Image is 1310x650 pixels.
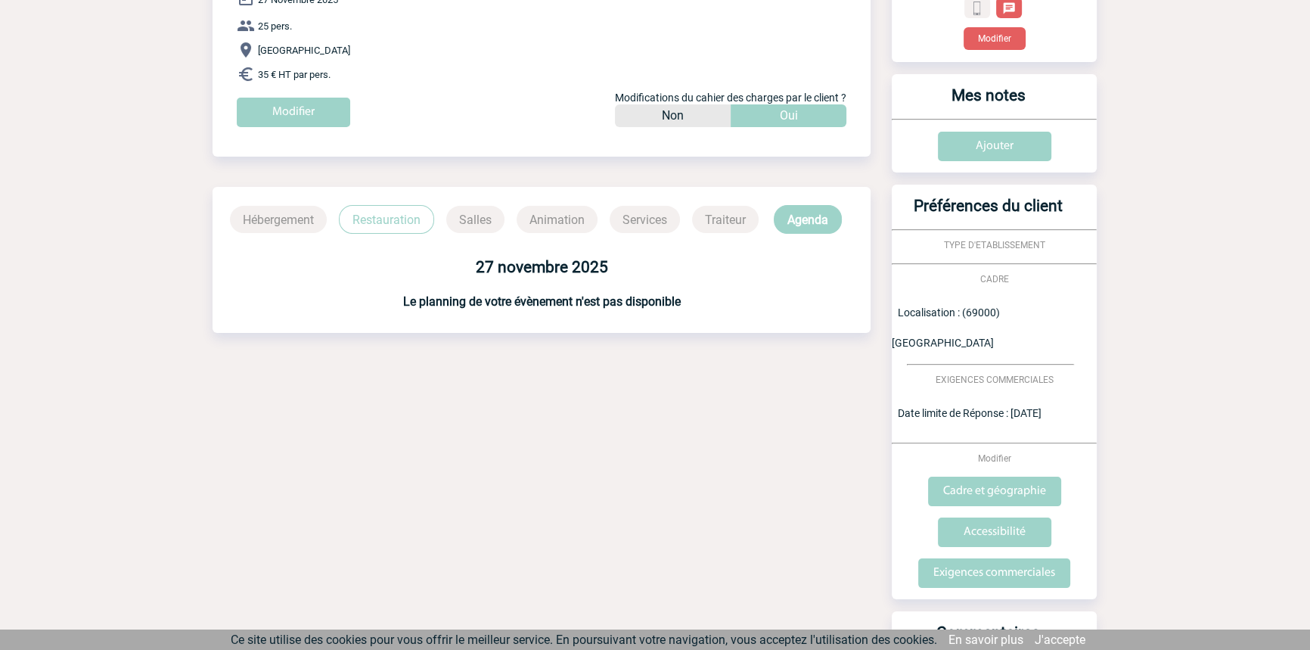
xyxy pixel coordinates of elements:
[610,206,680,233] p: Services
[936,375,1054,385] span: EXIGENCES COMMERCIALES
[258,45,350,56] span: [GEOGRAPHIC_DATA]
[938,518,1051,547] input: Accessibilité
[231,633,937,647] span: Ce site utilise des cookies pour vous offrir le meilleur service. En poursuivant votre navigation...
[213,294,871,309] h3: Le planning de votre évènement n'est pas disponible
[662,104,684,127] p: Non
[258,69,331,80] span: 35 € HT par pers.
[928,477,1061,506] input: Cadre et géographie
[517,206,598,233] p: Animation
[1035,633,1085,647] a: J'accepte
[339,205,434,234] p: Restauration
[446,206,504,233] p: Salles
[1002,2,1016,15] img: chat-24-px-w.png
[692,206,759,233] p: Traiteur
[948,633,1023,647] a: En savoir plus
[980,274,1009,285] span: CADRE
[780,104,798,127] p: Oui
[938,132,1051,161] input: Ajouter
[964,27,1026,50] button: Modifier
[237,98,350,127] input: Modifier
[898,407,1041,419] span: Date limite de Réponse : [DATE]
[898,197,1079,229] h3: Préférences du client
[898,86,1079,119] h3: Mes notes
[970,2,984,15] img: portable.png
[615,92,846,104] span: Modifications du cahier des charges par le client ?
[978,453,1011,464] span: Modifier
[774,205,842,234] p: Agenda
[258,20,292,32] span: 25 pers.
[230,206,327,233] p: Hébergement
[892,306,1000,349] span: Localisation : (69000) [GEOGRAPHIC_DATA]
[476,258,608,276] b: 27 novembre 2025
[944,240,1045,250] span: TYPE D'ETABLISSEMENT
[918,558,1070,588] input: Exigences commerciales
